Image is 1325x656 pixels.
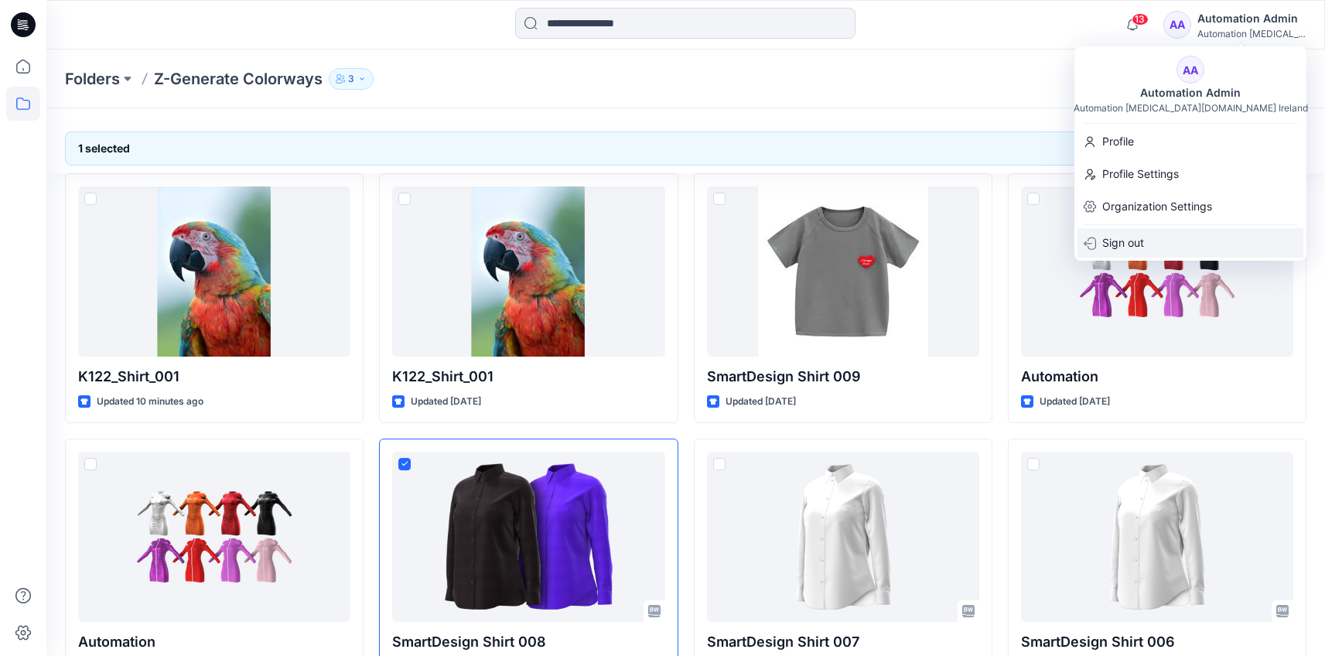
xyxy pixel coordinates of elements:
[78,631,350,653] p: Automation
[65,68,120,90] a: Folders
[1102,228,1144,258] p: Sign out
[1131,84,1250,102] div: Automation Admin
[392,366,664,388] p: K122_Shirt_001
[1102,127,1134,156] p: Profile
[707,631,979,653] p: SmartDesign Shirt 007
[329,68,374,90] button: 3
[1197,9,1306,28] div: Automation Admin
[1040,394,1110,410] p: Updated [DATE]
[78,366,350,388] p: K122_Shirt_001
[1021,631,1293,653] p: SmartDesign Shirt 006
[1102,192,1212,221] p: Organization Settings
[707,366,979,388] p: SmartDesign Shirt 009
[348,70,354,87] p: 3
[1021,366,1293,388] p: Automation
[1197,28,1306,39] div: Automation [MEDICAL_DATA]...
[726,394,796,410] p: Updated [DATE]
[411,394,481,410] p: Updated [DATE]
[1074,127,1306,156] a: Profile
[78,139,130,158] h6: 1 selected
[1176,56,1204,84] div: AA
[97,394,203,410] p: Updated 10 minutes ago
[1074,192,1306,221] a: Organization Settings
[1074,102,1308,114] div: Automation [MEDICAL_DATA][DOMAIN_NAME] Ireland
[1102,159,1179,189] p: Profile Settings
[1163,11,1191,39] div: AA
[392,631,664,653] p: SmartDesign Shirt 008
[154,68,323,90] p: Z-Generate Colorways
[1132,13,1149,26] span: 13
[1074,159,1306,189] a: Profile Settings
